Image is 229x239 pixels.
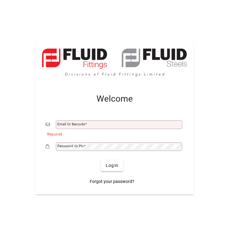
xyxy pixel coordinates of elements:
mat-label: Email or Barcode [57,122,85,126]
h2: Welcome [46,94,184,104]
span: Login [106,162,118,169]
mat-label: Password or Pin [57,144,84,148]
span: Forgot your password? [90,178,134,185]
button: Login [101,160,123,171]
mat-error: Required [47,131,179,137]
a: Forgot your password? [87,176,137,187]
